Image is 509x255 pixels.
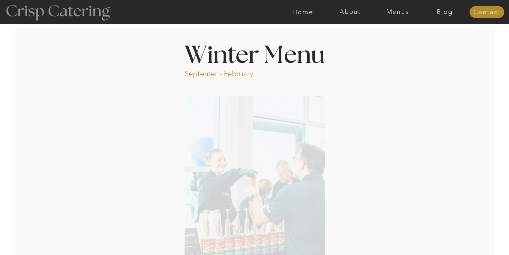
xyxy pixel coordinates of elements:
[374,9,421,16] a: Menus
[279,9,327,16] a: Home
[159,44,351,64] h1: Winter Menu
[185,69,280,77] p: Septemer - February
[327,9,374,16] a: About
[421,9,469,16] a: Blog
[469,9,504,16] a: Contact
